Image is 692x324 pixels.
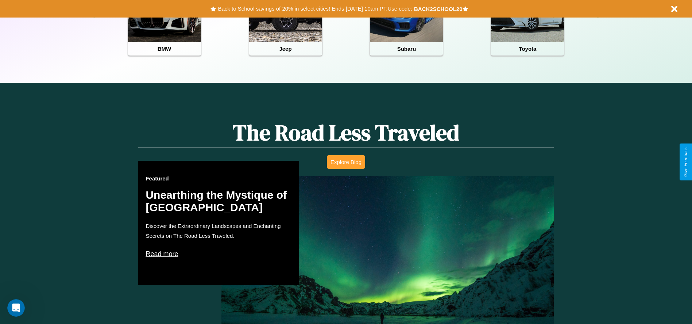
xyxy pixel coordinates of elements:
h1: The Road Less Traveled [138,118,553,148]
h4: Subaru [370,42,443,56]
h3: Featured [146,175,291,182]
h4: BMW [128,42,201,56]
h2: Unearthing the Mystique of [GEOGRAPHIC_DATA] [146,189,291,214]
button: Back to School savings of 20% in select cities! Ends [DATE] 10am PT.Use code: [216,4,414,14]
h4: Jeep [249,42,322,56]
button: Explore Blog [327,155,365,169]
p: Discover the Extraordinary Landscapes and Enchanting Secrets on The Road Less Traveled. [146,221,291,241]
iframe: Intercom live chat [7,299,25,317]
div: Give Feedback [683,147,688,177]
b: BACK2SCHOOL20 [414,6,463,12]
p: Read more [146,248,291,260]
h4: Toyota [491,42,564,56]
